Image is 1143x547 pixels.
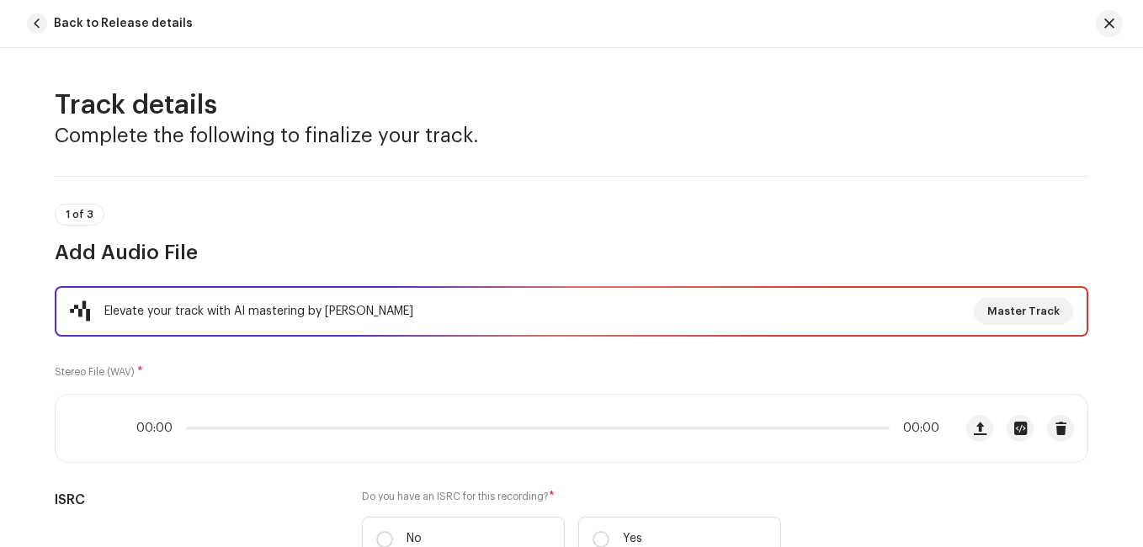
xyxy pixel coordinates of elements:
h3: Add Audio File [55,239,1088,266]
label: Do you have an ISRC for this recording? [362,490,781,503]
div: Elevate your track with AI mastering by [PERSON_NAME] [104,301,413,321]
button: Master Track [974,298,1073,325]
h3: Complete the following to finalize your track. [55,122,1088,149]
span: Master Track [987,295,1060,328]
h2: Track details [55,88,1088,122]
h5: ISRC [55,490,335,510]
span: 00:00 [896,422,939,435]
